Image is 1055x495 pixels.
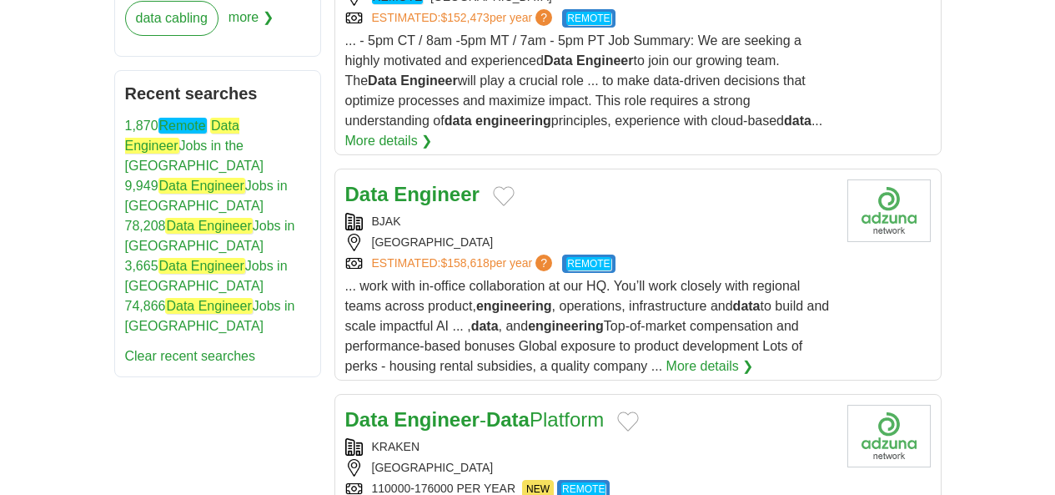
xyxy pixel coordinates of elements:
[394,183,480,205] strong: Engineer
[544,53,573,68] strong: Data
[528,319,604,333] strong: engineering
[486,408,530,431] strong: Data
[345,234,834,251] div: [GEOGRAPHIC_DATA]
[476,299,552,313] strong: engineering
[345,279,830,373] span: ... work with in-office collaboration at our HQ. You’ll work closely with regional teams across p...
[535,255,552,271] span: ?
[847,405,931,467] img: Company logo
[400,73,457,88] strong: Engineer
[125,118,239,154] em: Data Engineer
[368,73,397,88] strong: Data
[345,183,389,205] strong: Data
[576,53,633,68] strong: Engineer
[345,408,605,431] a: Data Engineer-DataPlatform
[617,412,639,432] button: Add to favorite jobs
[345,459,834,477] div: [GEOGRAPHIC_DATA]
[493,186,515,206] button: Add to favorite jobs
[125,178,288,213] a: 9,949Data EngineerJobs in [GEOGRAPHIC_DATA]
[345,408,389,431] strong: Data
[125,1,219,36] a: data cabling
[847,179,931,242] img: Company logo
[125,298,295,333] a: 74,866Data EngineerJobs in [GEOGRAPHIC_DATA]
[784,114,811,128] strong: data
[733,299,761,313] strong: data
[394,408,480,431] strong: Engineer
[445,114,472,128] strong: data
[666,356,754,376] a: More details ❯
[158,118,207,134] em: Remote
[125,218,295,253] a: 78,208Data EngineerJobs in [GEOGRAPHIC_DATA]
[229,1,274,46] span: more ❯
[372,9,556,28] a: ESTIMATED:$152,473per year?
[440,256,489,270] span: $158,618
[372,255,556,273] a: ESTIMATED:$158,618per year?
[125,118,264,173] a: 1,870Remote Data EngineerJobs in the [GEOGRAPHIC_DATA]
[345,131,433,151] a: More details ❯
[475,114,551,128] strong: engineering
[158,178,245,194] em: Data Engineer
[345,183,480,205] a: Data Engineer
[440,11,489,24] span: $152,473
[125,349,256,363] a: Clear recent searches
[566,12,610,25] em: REMOTE
[125,258,288,293] a: 3,665Data EngineerJobs in [GEOGRAPHIC_DATA]
[125,81,310,106] h2: Recent searches
[535,9,552,26] span: ?
[165,218,252,234] em: Data Engineer
[345,33,823,128] span: ... - 5pm CT / 8am -5pm MT / 7am - 5pm PT Job Summary: We are seeking a highly motivated and expe...
[471,319,499,333] strong: data
[566,257,610,270] em: REMOTE
[345,438,834,456] div: KRAKEN
[345,213,834,230] div: BJAK
[158,258,245,274] em: Data Engineer
[165,298,252,314] em: Data Engineer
